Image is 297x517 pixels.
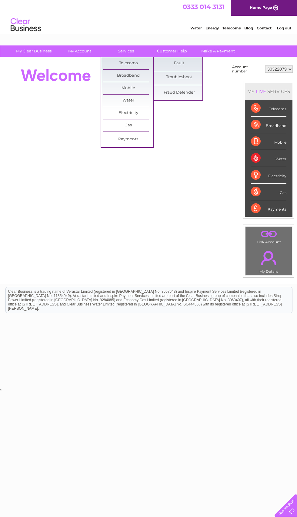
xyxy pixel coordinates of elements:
[231,63,264,75] td: Account number
[190,26,202,30] a: Water
[251,184,286,200] div: Gas
[103,82,153,94] a: Mobile
[147,45,197,57] a: Customer Help
[251,150,286,167] div: Water
[255,88,267,94] div: LIVE
[244,26,253,30] a: Blog
[103,57,153,69] a: Telecoms
[247,247,290,269] a: .
[9,45,59,57] a: My Clear Business
[154,71,204,83] a: Troubleshoot
[277,26,291,30] a: Log out
[55,45,105,57] a: My Account
[251,133,286,150] div: Mobile
[245,227,292,246] td: Link Account
[251,167,286,184] div: Electricity
[154,87,204,99] a: Fraud Defender
[222,26,241,30] a: Telecoms
[103,107,153,119] a: Electricity
[10,16,41,34] img: logo.png
[103,95,153,107] a: Water
[251,100,286,117] div: Telecoms
[103,119,153,132] a: Gas
[193,45,243,57] a: Make A Payment
[183,3,225,11] a: 0333 014 3131
[245,83,292,100] div: MY SERVICES
[247,228,290,239] a: .
[103,133,153,145] a: Payments
[154,57,204,69] a: Fault
[245,246,292,275] td: My Details
[251,200,286,217] div: Payments
[101,45,151,57] a: Services
[257,26,272,30] a: Contact
[103,70,153,82] a: Broadband
[6,3,292,29] div: Clear Business is a trading name of Verastar Limited (registered in [GEOGRAPHIC_DATA] No. 3667643...
[205,26,219,30] a: Energy
[251,117,286,133] div: Broadband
